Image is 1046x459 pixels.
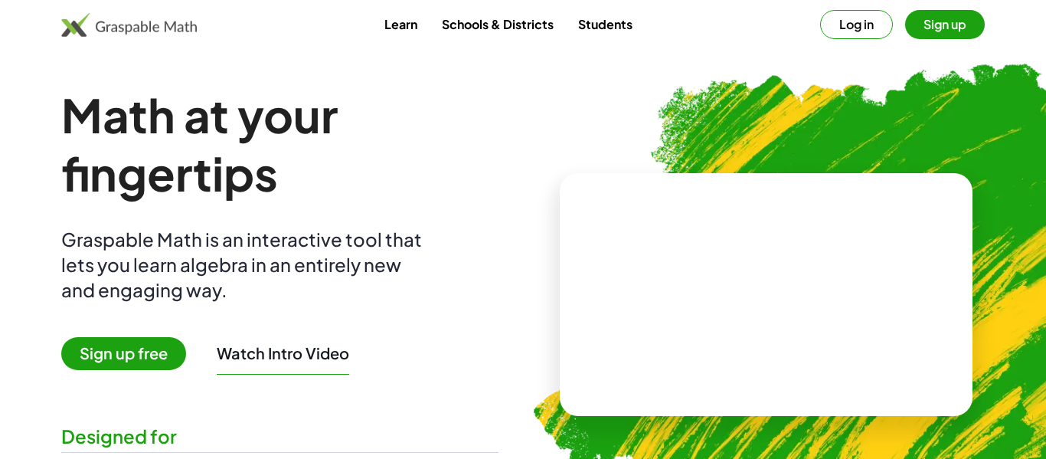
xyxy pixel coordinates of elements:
a: Students [566,10,645,38]
h1: Math at your fingertips [61,86,498,202]
button: Log in [820,10,893,39]
a: Schools & Districts [430,10,566,38]
a: Learn [372,10,430,38]
div: Designed for [61,424,498,449]
span: Sign up free [61,337,186,370]
video: What is this? This is dynamic math notation. Dynamic math notation plays a central role in how Gr... [652,238,881,352]
div: Graspable Math is an interactive tool that lets you learn algebra in an entirely new and engaging... [61,227,429,303]
button: Watch Intro Video [217,343,349,363]
button: Sign up [905,10,985,39]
